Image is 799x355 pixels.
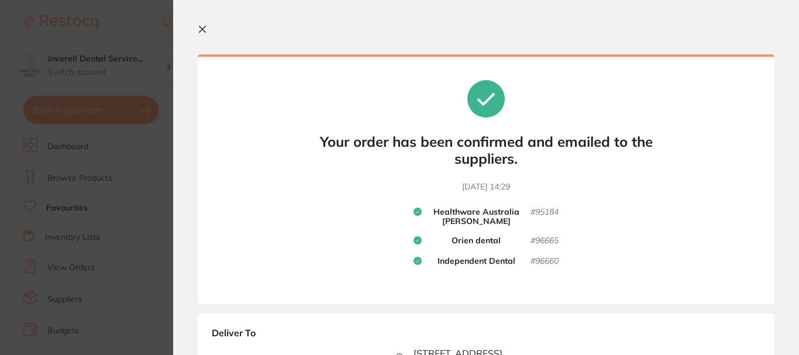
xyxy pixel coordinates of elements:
b: Deliver To [212,328,760,348]
small: # 95184 [531,207,559,227]
b: Independent Dental [438,256,515,267]
b: Orien dental [452,236,501,246]
b: Your order has been confirmed and emailed to the suppliers. [311,133,662,167]
small: # 96665 [531,236,559,246]
small: # 96660 [531,256,559,267]
time: [DATE] 14:29 [462,181,510,193]
b: Healthware Australia [PERSON_NAME] [422,207,531,227]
